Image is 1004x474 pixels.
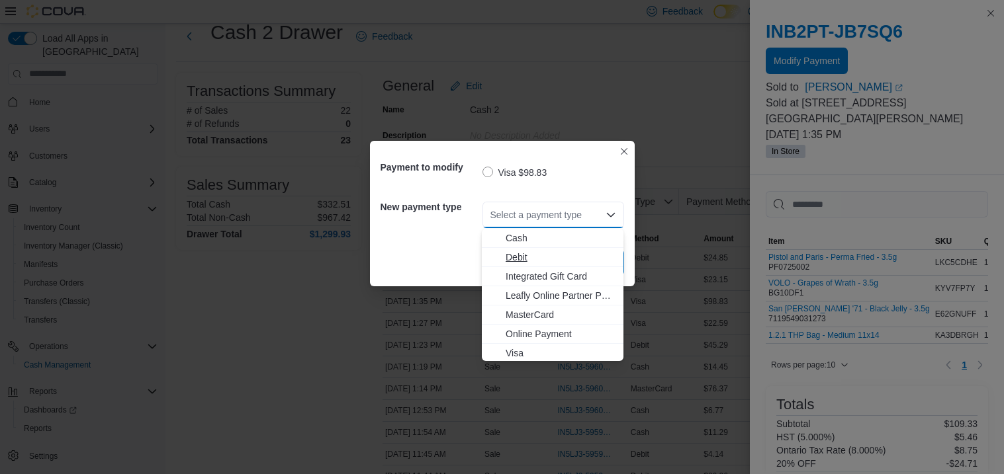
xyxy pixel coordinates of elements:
[381,194,480,220] h5: New payment type
[490,207,492,223] input: Accessible screen reader label
[482,229,623,363] div: Choose from the following options
[482,325,623,344] button: Online Payment
[506,289,616,302] span: Leafly Online Partner Payment
[506,346,616,360] span: Visa
[506,270,616,283] span: Integrated Gift Card
[506,308,616,321] span: MasterCard
[482,248,623,267] button: Debit
[506,327,616,340] span: Online Payment
[606,210,616,220] button: Close list of options
[381,154,480,180] h5: Payment to modify
[506,251,616,264] span: Debit
[482,229,623,248] button: Cash
[482,344,623,363] button: Visa
[482,286,623,305] button: Leafly Online Partner Payment
[506,231,616,245] span: Cash
[482,305,623,325] button: MasterCard
[482,165,547,180] label: Visa $98.83
[616,143,632,159] button: Closes this modal window
[482,267,623,286] button: Integrated Gift Card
